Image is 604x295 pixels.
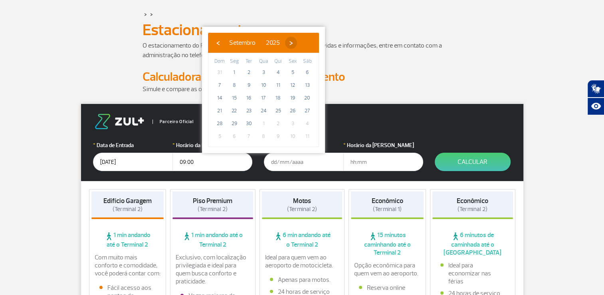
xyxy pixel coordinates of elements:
[213,92,226,104] span: 14
[257,66,270,79] span: 3
[351,231,424,257] span: 15 minutos caminhando até o Terminal 2
[262,231,343,249] span: 6 min andando até o Terminal 2
[93,114,146,129] img: logo-zul.png
[91,231,164,249] span: 1 min andando até o Terminal 2
[242,57,256,66] th: weekday
[228,66,241,79] span: 1
[354,261,420,277] p: Opção econômica para quem vem ao aeroporto.
[300,57,315,66] th: weekday
[213,79,226,92] span: 7
[213,104,226,117] span: 21
[359,284,416,292] li: Reserva online
[272,92,285,104] span: 18
[301,66,314,79] span: 6
[372,197,403,205] strong: Econômico
[193,197,232,205] strong: Piso Premium
[242,66,255,79] span: 2
[293,197,311,205] strong: Motos
[373,205,402,213] span: (Terminal 1)
[432,231,513,257] span: 6 minutos de caminhada até o [GEOGRAPHIC_DATA]
[172,231,253,249] span: 1 min andando até o Terminal 2
[272,66,285,79] span: 4
[257,92,270,104] span: 17
[202,27,325,153] bs-datepicker-container: calendar
[242,79,255,92] span: 9
[257,104,270,117] span: 24
[272,130,285,143] span: 9
[286,104,299,117] span: 26
[457,197,488,205] strong: Econômico
[93,141,173,149] label: Data de Entrada
[285,57,300,66] th: weekday
[213,66,226,79] span: 31
[228,92,241,104] span: 15
[257,130,270,143] span: 8
[285,37,297,49] button: ›
[343,141,423,149] label: Horário da [PERSON_NAME]
[143,70,462,84] h2: Calculadora de Tarifa do Estacionamento
[457,205,487,213] span: (Terminal 2)
[264,153,344,171] input: dd/mm/aaaa
[143,41,462,60] p: O estacionamento do RIOgaleão é administrado pela Estapar. Para dúvidas e informações, entre em c...
[228,117,241,130] span: 29
[256,57,271,66] th: weekday
[212,57,227,66] th: weekday
[212,37,224,49] button: ‹
[172,153,252,171] input: hh:mm
[228,79,241,92] span: 8
[176,253,250,285] p: Exclusivo, com localização privilegiada e ideal para quem busca conforto e praticidade.
[301,79,314,92] span: 13
[242,92,255,104] span: 16
[286,130,299,143] span: 10
[261,37,285,49] button: 2025
[212,38,297,46] bs-datepicker-navigation-view: ​ ​ ​
[242,117,255,130] span: 30
[272,104,285,117] span: 25
[172,141,252,149] label: Horário da Entrada
[152,120,194,124] span: Parceiro Oficial
[587,80,604,115] div: Plugin de acessibilidade da Hand Talk.
[150,10,153,19] a: >
[272,79,285,92] span: 11
[228,104,241,117] span: 22
[301,92,314,104] span: 20
[143,23,462,37] h1: Estacionamento
[272,117,285,130] span: 2
[286,66,299,79] span: 5
[287,205,317,213] span: (Terminal 2)
[93,153,173,171] input: dd/mm/aaaa
[227,57,242,66] th: weekday
[143,84,462,94] p: Simule e compare as opções.
[265,253,339,269] p: Ideal para quem vem ao aeroporto de motocicleta.
[224,37,261,49] button: Setembro
[286,117,299,130] span: 3
[257,117,270,130] span: 1
[228,130,241,143] span: 6
[242,104,255,117] span: 23
[266,39,280,47] span: 2025
[440,261,505,285] li: Ideal para economizar nas férias
[301,104,314,117] span: 27
[587,80,604,98] button: Abrir tradutor de língua de sinais.
[435,153,511,171] button: Calcular
[213,117,226,130] span: 28
[113,205,143,213] span: (Terminal 2)
[286,79,299,92] span: 12
[286,92,299,104] span: 19
[103,197,152,205] strong: Edifício Garagem
[144,10,147,19] a: >
[343,153,423,171] input: hh:mm
[213,130,226,143] span: 5
[301,130,314,143] span: 11
[229,39,255,47] span: Setembro
[587,98,604,115] button: Abrir recursos assistivos.
[271,57,285,66] th: weekday
[257,79,270,92] span: 10
[270,276,335,284] li: Apenas para motos.
[95,253,161,277] p: Com muito mais conforto e comodidade, você poderá contar com:
[301,117,314,130] span: 4
[242,130,255,143] span: 7
[198,205,228,213] span: (Terminal 2)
